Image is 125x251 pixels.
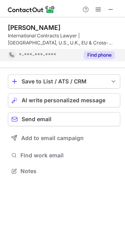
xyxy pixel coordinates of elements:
span: Add to email campaign [21,135,84,141]
div: International Contracts Lawyer | [GEOGRAPHIC_DATA], U.S., U.K., EU & Cross-Border Agreements | 9+... [8,32,120,46]
button: Find work email [8,150,120,161]
button: save-profile-one-click [8,74,120,89]
button: Reveal Button [84,51,115,59]
button: AI write personalized message [8,93,120,107]
span: Find work email [20,152,117,159]
button: Add to email campaign [8,131,120,145]
button: Notes [8,166,120,177]
span: Notes [20,168,117,175]
img: ContactOut v5.3.10 [8,5,55,14]
span: AI write personalized message [22,97,105,103]
div: Save to List / ATS / CRM [22,78,107,85]
button: Send email [8,112,120,126]
div: [PERSON_NAME] [8,24,61,31]
span: Send email [22,116,51,122]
